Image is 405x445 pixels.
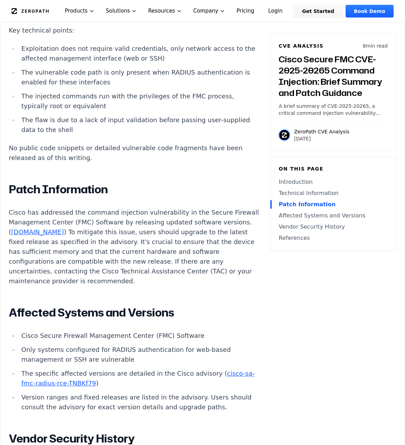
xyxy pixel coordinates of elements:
[19,115,261,135] li: The flaw is due to a lack of input validation before passing user-supplied data to the shell
[345,5,393,18] a: Book Demo
[19,392,261,412] li: Version ranges and fixed releases are listed in the advisory. Users should consult the advisory f...
[279,54,387,98] h3: Cisco Secure FMC CVE-2025-20265 Command Injection: Brief Summary and Patch Guidance
[260,5,291,18] a: Login
[21,370,254,387] a: cisco-sa-fmc-radius-rce-TNBKf79
[294,128,349,135] p: ZeroPath CVE Analysis
[9,208,261,286] p: Cisco has addressed the command injection vulnerability in the Secure Firewall Management Center ...
[279,223,387,231] a: Vendor Security History
[294,5,343,18] a: Get Started
[19,44,261,63] li: Exploitation does not require valid credentials, only network access to the affected management i...
[11,228,64,236] a: [DOMAIN_NAME]
[294,135,349,142] p: [DATE]
[9,26,261,35] p: Key technical points:
[19,345,261,364] li: Only systems configured for RADIUS authentication for web-based management or SSH are vulnerable
[9,143,261,163] p: No public code snippets or detailed vulnerable code fragments have been released as of this writing.
[19,369,261,388] li: The specific affected versions are detailed in the Cisco advisory ( )
[19,331,261,341] li: Cisco Secure Firewall Management Center (FMC) Software
[279,178,387,186] a: Introduction
[279,189,387,197] a: Technical Information
[363,42,387,49] p: 8 min read
[19,91,261,111] li: The injected commands run with the privileges of the FMC process, typically root or equivalent
[279,103,387,117] p: A brief summary of CVE-2025-20265, a critical command injection vulnerability (CVSS 10.0) in Cisc...
[19,68,261,87] li: The vulnerable code path is only present when RADIUS authentication is enabled for these interfaces
[9,182,261,196] h2: Patch Information
[279,165,387,172] h6: On this page
[279,42,323,49] h6: CVE Analysis
[279,234,387,242] a: References
[279,211,387,220] a: Affected Systems and Versions
[279,130,290,141] img: ZeroPath CVE Analysis
[9,306,261,320] h2: Affected Systems and Versions
[279,200,387,209] a: Patch Information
